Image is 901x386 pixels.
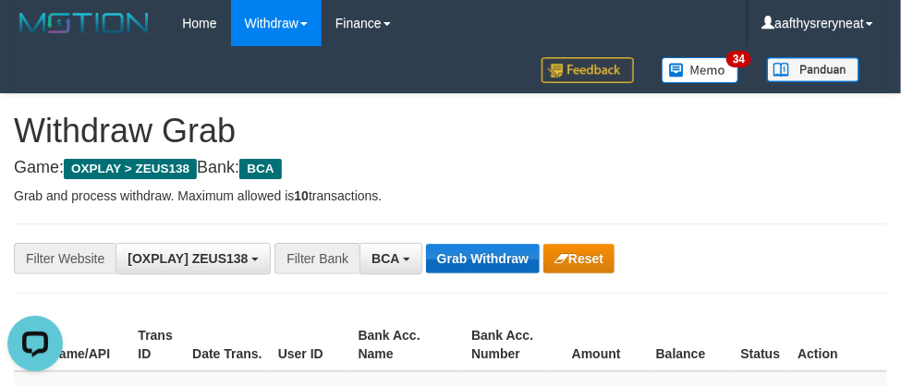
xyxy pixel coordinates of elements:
[116,243,271,274] button: [OXPLAY] ZEUS138
[185,319,271,371] th: Date Trans.
[464,319,546,371] th: Bank Acc. Number
[351,319,465,371] th: Bank Acc. Name
[662,57,739,83] img: Button%20Memo.svg
[734,319,791,371] th: Status
[767,57,859,82] img: panduan.png
[128,251,248,266] span: [OXPLAY] ZEUS138
[14,9,154,37] img: MOTION_logo.png
[726,51,751,67] span: 34
[130,319,185,371] th: Trans ID
[426,244,540,273] button: Grab Withdraw
[7,7,63,63] button: Open LiveChat chat widget
[271,319,351,371] th: User ID
[790,319,887,371] th: Action
[274,243,359,274] div: Filter Bank
[239,159,281,179] span: BCA
[42,319,130,371] th: Game/API
[542,57,634,83] img: Feedback.jpg
[543,244,615,273] button: Reset
[14,113,887,150] h1: Withdraw Grab
[294,188,309,203] strong: 10
[359,243,422,274] button: BCA
[14,187,887,205] p: Grab and process withdraw. Maximum allowed is transactions.
[649,319,734,371] th: Balance
[648,46,753,93] a: 34
[14,159,887,177] h4: Game: Bank:
[546,319,649,371] th: Amount
[371,251,399,266] span: BCA
[14,243,116,274] div: Filter Website
[64,159,197,179] span: OXPLAY > ZEUS138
